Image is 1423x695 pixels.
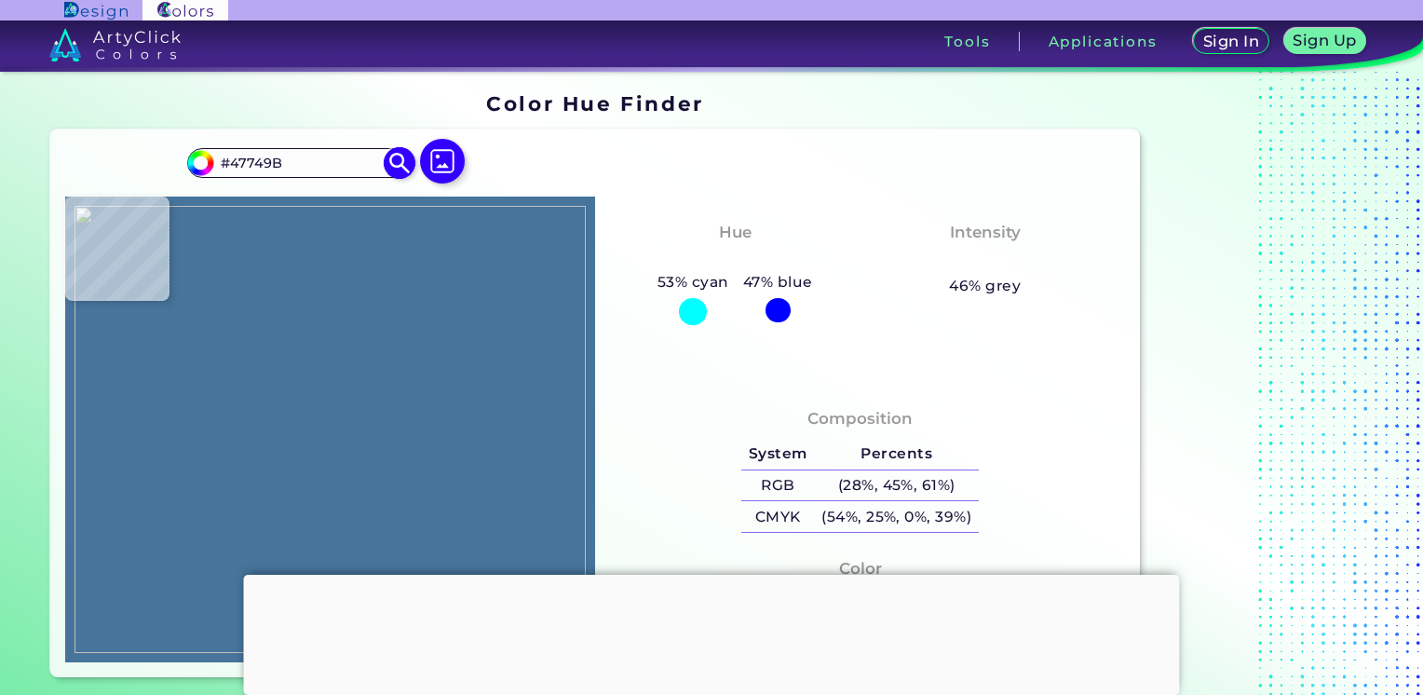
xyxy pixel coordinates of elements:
img: 4a5f7188-a1af-4c5a-893f-82bb96d5823f [75,206,586,653]
h3: Cyan-Blue [683,249,788,271]
h4: Composition [807,405,913,432]
h5: 46% grey [949,274,1021,298]
h5: CMYK [741,501,814,532]
img: logo_artyclick_colors_white.svg [49,28,181,61]
a: Sign In [1197,30,1266,54]
h5: 53% cyan [650,270,736,294]
img: ArtyClick Design logo [64,2,127,20]
h5: Sign Up [1296,34,1354,48]
input: type color.. [213,150,386,175]
h3: Applications [1049,34,1158,48]
h4: Hue [719,219,752,246]
h5: 47% blue [736,270,820,294]
h4: Intensity [950,219,1021,246]
h5: (54%, 25%, 0%, 39%) [815,501,979,532]
img: icon search [384,146,416,179]
iframe: Advertisement [1147,86,1380,685]
h3: Tools [944,34,990,48]
img: icon picture [420,139,465,184]
a: Sign Up [1288,30,1362,54]
h5: Sign In [1206,34,1257,48]
h5: (28%, 45%, 61%) [815,470,979,501]
h5: RGB [741,470,814,501]
h4: Color [839,555,882,582]
h1: Color Hue Finder [486,89,703,117]
iframe: Advertisement [244,575,1180,690]
h5: Percents [815,439,979,470]
h3: Medium [942,249,1029,271]
h5: System [741,439,814,470]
